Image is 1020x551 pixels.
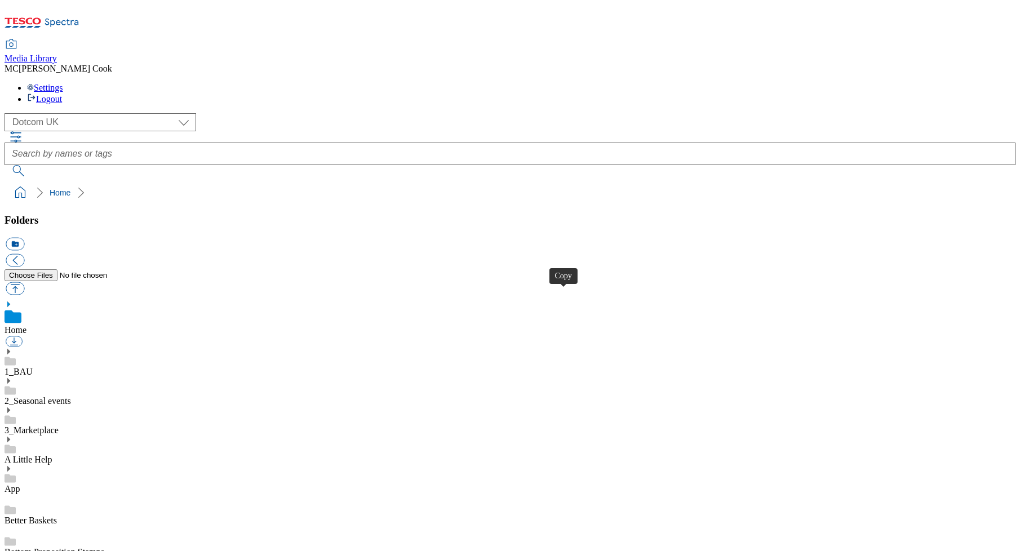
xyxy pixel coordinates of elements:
[11,184,29,202] a: home
[5,40,57,64] a: Media Library
[5,182,1015,203] nav: breadcrumb
[19,64,112,73] span: [PERSON_NAME] Cook
[27,83,63,92] a: Settings
[50,188,70,197] a: Home
[5,325,26,335] a: Home
[5,54,57,63] span: Media Library
[5,425,59,435] a: 3_Marketplace
[5,396,71,406] a: 2_Seasonal events
[27,94,62,104] a: Logout
[5,455,52,464] a: A Little Help
[5,214,1015,226] h3: Folders
[5,367,33,376] a: 1_BAU
[5,516,57,525] a: Better Baskets
[5,484,20,494] a: App
[5,143,1015,165] input: Search by names or tags
[5,64,19,73] span: MC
